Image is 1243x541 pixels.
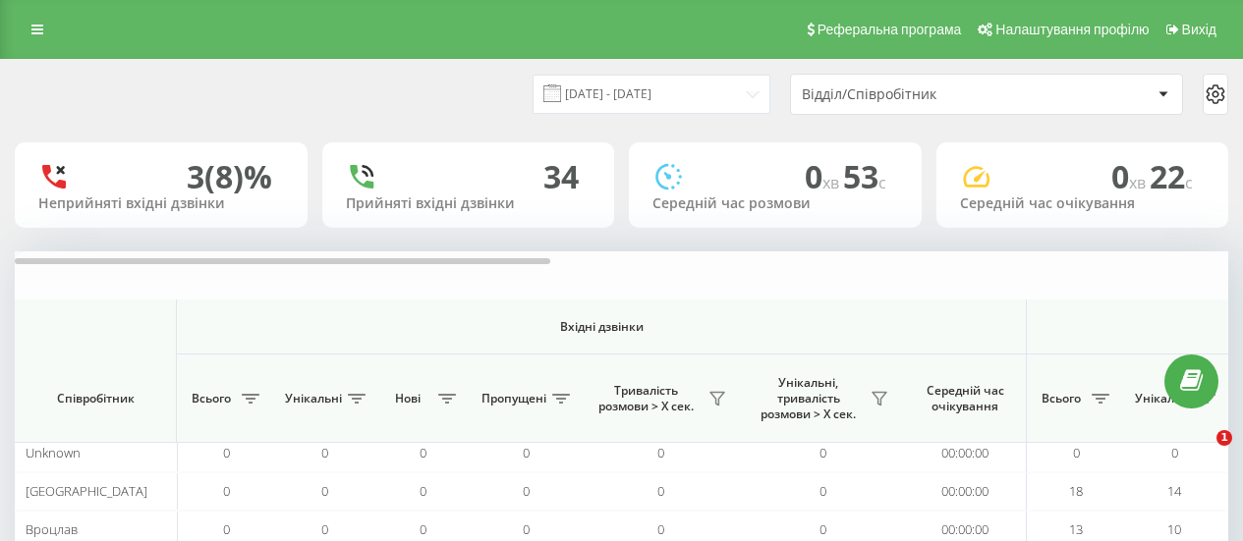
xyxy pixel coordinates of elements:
[346,195,592,212] div: Прийняті вхідні дзвінки
[904,472,1027,511] td: 00:00:00
[843,155,886,197] span: 53
[321,444,328,461] span: 0
[1171,444,1178,461] span: 0
[523,520,530,538] span: 0
[1182,22,1216,37] span: Вихід
[819,520,826,538] span: 0
[223,482,230,500] span: 0
[420,482,426,500] span: 0
[1150,155,1193,197] span: 22
[1167,482,1181,500] span: 14
[1216,430,1232,446] span: 1
[187,391,236,406] span: Всього
[919,383,1011,413] span: Середній час очікування
[383,391,432,406] span: Нові
[819,482,826,500] span: 0
[1037,391,1086,406] span: Всього
[1135,391,1192,406] span: Унікальні
[1129,172,1150,193] span: хв
[321,482,328,500] span: 0
[523,482,530,500] span: 0
[420,520,426,538] span: 0
[223,520,230,538] span: 0
[657,444,664,461] span: 0
[805,155,843,197] span: 0
[802,86,1037,103] div: Відділ/Співробітник
[818,22,962,37] span: Реферальна програма
[752,375,865,421] span: Унікальні, тривалість розмови > Х сек.
[590,383,703,413] span: Тривалість розмови > Х сек.
[26,444,81,461] span: Unknown
[819,444,826,461] span: 0
[26,482,147,500] span: [GEOGRAPHIC_DATA]
[878,172,886,193] span: c
[285,391,342,406] span: Унікальні
[481,391,546,406] span: Пропущені
[1176,430,1223,477] iframe: Intercom live chat
[420,444,426,461] span: 0
[26,520,78,538] span: Вроцлав
[657,520,664,538] span: 0
[1073,444,1080,461] span: 0
[1069,520,1083,538] span: 13
[822,172,843,193] span: хв
[31,391,159,406] span: Співробітник
[657,482,664,500] span: 0
[652,195,898,212] div: Середній час розмови
[223,444,230,461] span: 0
[321,520,328,538] span: 0
[187,158,272,195] div: 3 (8)%
[523,444,530,461] span: 0
[543,158,579,195] div: 34
[228,319,975,335] span: Вхідні дзвінки
[904,433,1027,471] td: 00:00:00
[1167,520,1181,538] span: 10
[1111,155,1150,197] span: 0
[995,22,1149,37] span: Налаштування профілю
[1185,172,1193,193] span: c
[38,195,284,212] div: Неприйняті вхідні дзвінки
[1069,482,1083,500] span: 18
[960,195,1206,212] div: Середній час очікування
